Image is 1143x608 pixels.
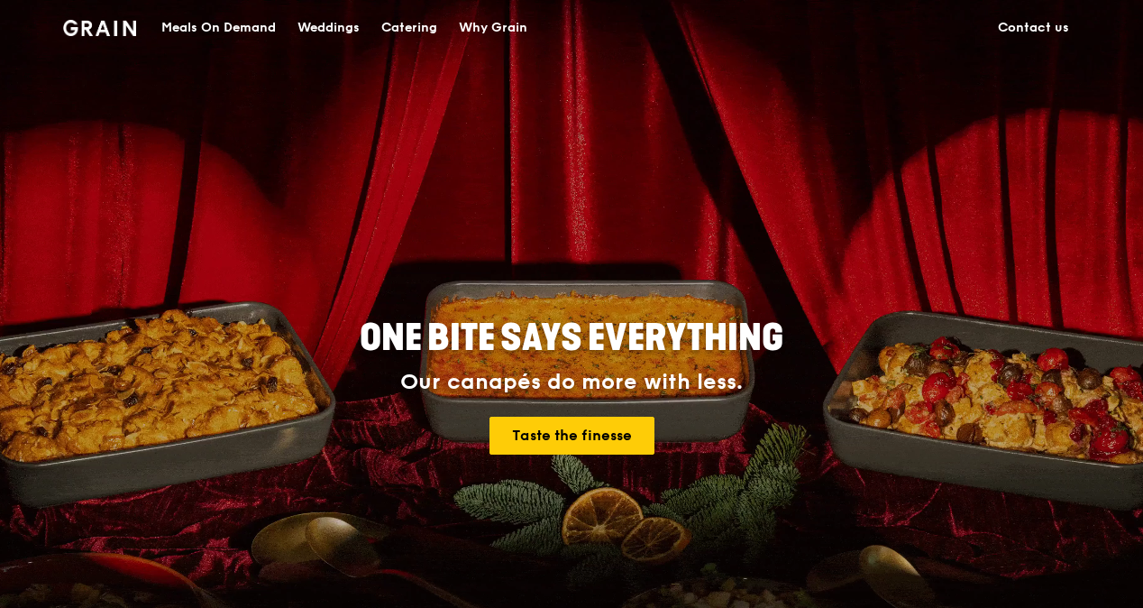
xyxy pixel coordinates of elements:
div: Catering [381,1,437,55]
a: Contact us [987,1,1080,55]
div: Why Grain [459,1,527,55]
div: Our canapés do more with less. [247,370,896,395]
a: Weddings [287,1,370,55]
span: ONE BITE SAYS EVERYTHING [360,317,783,360]
div: Meals On Demand [161,1,276,55]
div: Weddings [297,1,360,55]
a: Catering [370,1,448,55]
a: Why Grain [448,1,538,55]
a: Taste the finesse [489,417,654,455]
img: Grain [63,20,136,36]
